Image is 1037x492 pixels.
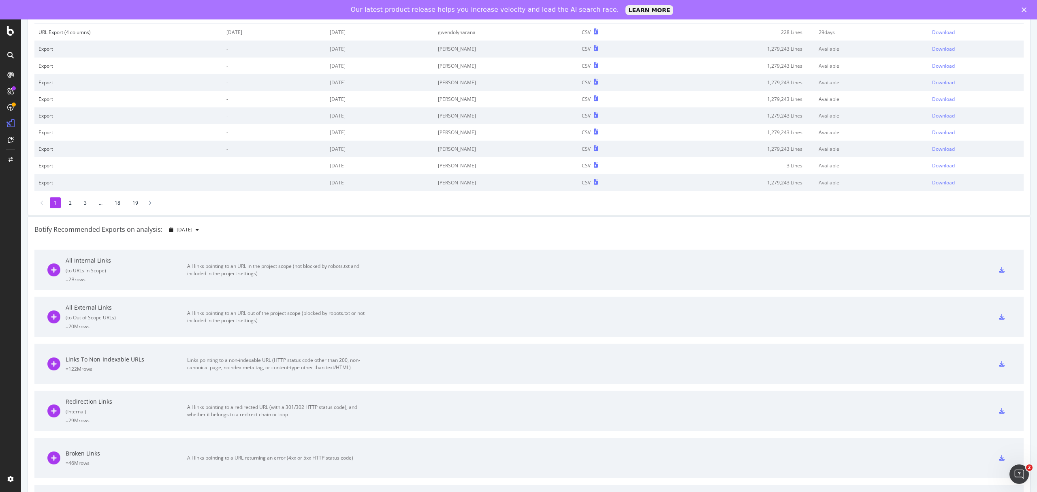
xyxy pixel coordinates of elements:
[166,223,202,236] button: [DATE]
[434,74,578,91] td: [PERSON_NAME]
[932,162,1020,169] a: Download
[222,174,326,191] td: -
[932,96,955,103] div: Download
[326,174,434,191] td: [DATE]
[66,398,187,406] div: Redirection Links
[38,96,218,103] div: Export
[932,129,955,136] div: Download
[582,62,591,69] div: CSV
[654,157,814,174] td: 3 Lines
[999,361,1005,367] div: csv-export
[326,107,434,124] td: [DATE]
[326,91,434,107] td: [DATE]
[38,112,218,119] div: Export
[932,79,955,86] div: Download
[819,129,924,136] div: Available
[128,197,142,208] li: 19
[434,41,578,57] td: [PERSON_NAME]
[932,79,1020,86] a: Download
[326,124,434,141] td: [DATE]
[326,58,434,74] td: [DATE]
[1022,7,1030,12] div: Close
[582,45,591,52] div: CSV
[222,141,326,157] td: -
[932,62,955,69] div: Download
[582,162,591,169] div: CSV
[932,179,1020,186] a: Download
[38,62,218,69] div: Export
[222,124,326,141] td: -
[434,174,578,191] td: [PERSON_NAME]
[434,58,578,74] td: [PERSON_NAME]
[38,129,218,136] div: Export
[819,179,924,186] div: Available
[932,162,955,169] div: Download
[819,112,924,119] div: Available
[932,45,1020,52] a: Download
[932,96,1020,103] a: Download
[66,276,187,283] div: = 2B rows
[38,29,218,36] div: URL Export (4 columns)
[1026,464,1033,471] span: 2
[434,24,578,41] td: gwendolynarana
[932,29,1020,36] a: Download
[187,357,369,371] div: Links pointing to a non-indexable URL (HTTP status code other than 200, non-canonical page, noind...
[66,449,187,458] div: Broken Links
[50,197,61,208] li: 1
[819,79,924,86] div: Available
[819,62,924,69] div: Available
[582,129,591,136] div: CSV
[654,74,814,91] td: 1,279,243 Lines
[351,6,619,14] div: Our latest product release helps you increase velocity and lead the AI search race.
[66,408,187,415] div: ( Internal )
[434,107,578,124] td: [PERSON_NAME]
[654,24,814,41] td: 228 Lines
[66,460,187,466] div: = 46M rows
[38,79,218,86] div: Export
[434,157,578,174] td: [PERSON_NAME]
[326,74,434,91] td: [DATE]
[65,197,76,208] li: 2
[38,45,218,52] div: Export
[222,91,326,107] td: -
[654,91,814,107] td: 1,279,243 Lines
[932,112,1020,119] a: Download
[999,267,1005,273] div: csv-export
[582,29,591,36] div: CSV
[932,179,955,186] div: Download
[434,141,578,157] td: [PERSON_NAME]
[625,5,674,15] a: LEARN MORE
[999,314,1005,320] div: csv-export
[66,314,187,321] div: ( to Out of Scope URLs )
[66,304,187,312] div: All External Links
[95,197,107,208] li: ...
[654,41,814,57] td: 1,279,243 Lines
[111,197,124,208] li: 18
[815,24,928,41] td: 29 days
[654,141,814,157] td: 1,279,243 Lines
[222,24,326,41] td: [DATE]
[932,112,955,119] div: Download
[654,58,814,74] td: 1,279,243 Lines
[66,366,187,372] div: = 122M rows
[326,141,434,157] td: [DATE]
[222,74,326,91] td: -
[582,96,591,103] div: CSV
[80,197,91,208] li: 3
[999,408,1005,414] div: csv-export
[582,145,591,152] div: CSV
[326,157,434,174] td: [DATE]
[34,225,162,234] div: Botify Recommended Exports on analysis:
[177,226,192,233] span: 2025 Aug. 19th
[819,145,924,152] div: Available
[222,157,326,174] td: -
[66,323,187,330] div: = 20M rows
[932,62,1020,69] a: Download
[582,112,591,119] div: CSV
[819,45,924,52] div: Available
[38,162,218,169] div: Export
[187,454,369,462] div: All links pointing to a URL returning an error (4xx or 5xx HTTP status code)
[187,310,369,324] div: All links pointing to an URL out of the project scope (blocked by robots.txt or not included in t...
[66,257,187,265] div: All Internal Links
[582,79,591,86] div: CSV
